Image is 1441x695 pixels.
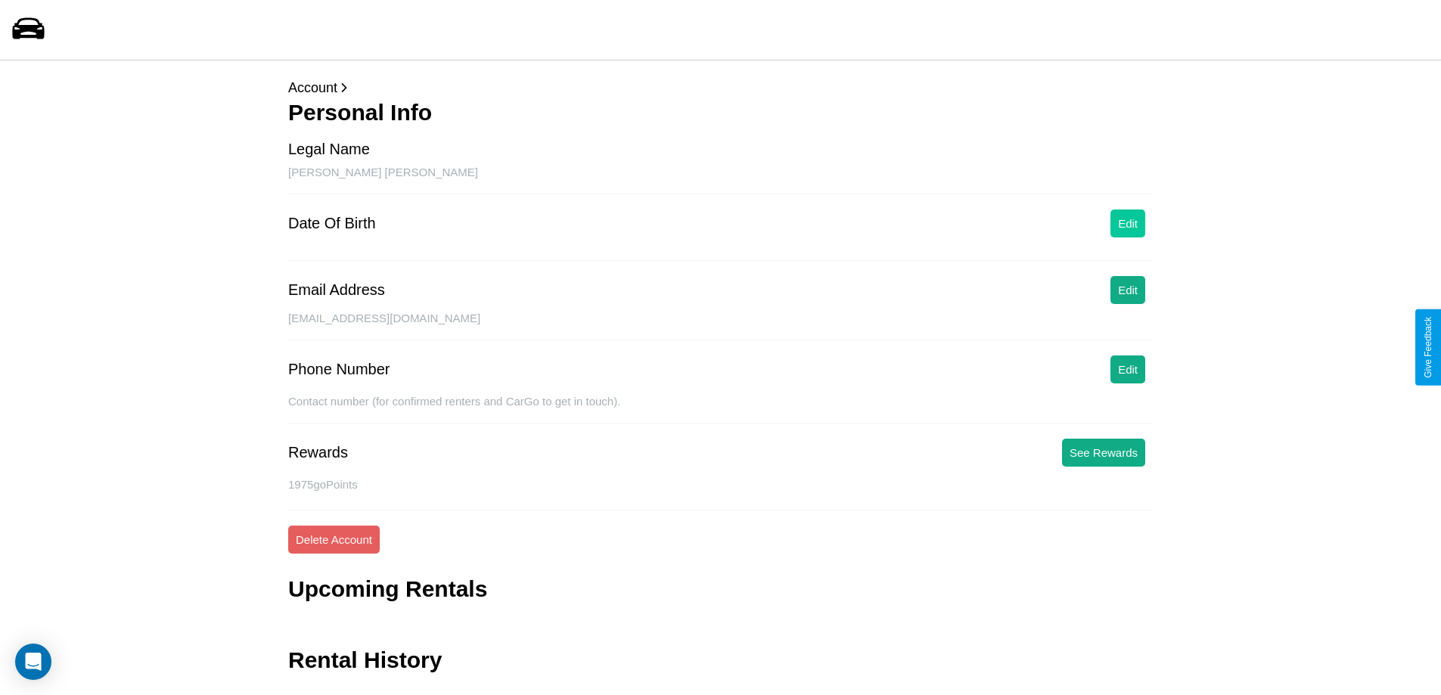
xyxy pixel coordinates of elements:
div: Date Of Birth [288,215,376,232]
button: Edit [1110,276,1145,304]
div: Give Feedback [1423,317,1433,378]
div: Phone Number [288,361,390,378]
div: [EMAIL_ADDRESS][DOMAIN_NAME] [288,312,1153,340]
h3: Upcoming Rentals [288,576,487,602]
button: Edit [1110,209,1145,237]
div: Legal Name [288,141,370,158]
h3: Rental History [288,647,442,673]
p: Account [288,76,1153,100]
p: 1975 goPoints [288,474,1153,495]
h3: Personal Info [288,100,1153,126]
button: See Rewards [1062,439,1145,467]
div: Rewards [288,444,348,461]
div: [PERSON_NAME] [PERSON_NAME] [288,166,1153,194]
div: Open Intercom Messenger [15,644,51,680]
div: Contact number (for confirmed renters and CarGo to get in touch). [288,395,1153,424]
div: Email Address [288,281,385,299]
button: Edit [1110,355,1145,383]
button: Delete Account [288,526,380,554]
